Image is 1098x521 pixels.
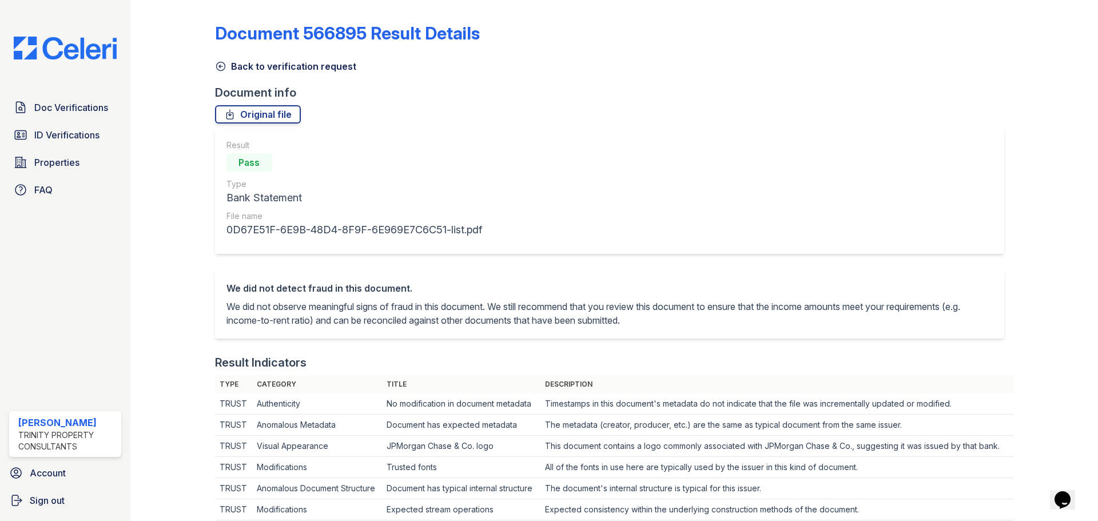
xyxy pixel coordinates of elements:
div: Document info [215,85,1013,101]
td: TRUST [215,478,252,499]
iframe: chat widget [1050,475,1087,510]
a: Properties [9,151,121,174]
td: This document contains a logo commonly associated with JPMorgan Chase & Co., suggesting it was is... [540,436,1013,457]
td: Trusted fonts [382,457,540,478]
div: 0D67E51F-6E9B-48D4-8F9F-6E969E7C6C51-list.pdf [226,222,482,238]
td: No modification in document metadata [382,393,540,415]
td: Anomalous Metadata [252,415,382,436]
th: Category [252,375,382,393]
td: TRUST [215,393,252,415]
span: Properties [34,156,79,169]
a: Original file [215,105,301,124]
a: Sign out [5,489,126,512]
th: Description [540,375,1013,393]
td: Modifications [252,499,382,520]
td: TRUST [215,415,252,436]
td: Anomalous Document Structure [252,478,382,499]
a: ID Verifications [9,124,121,146]
span: Sign out [30,494,65,507]
td: TRUST [215,436,252,457]
a: Doc Verifications [9,96,121,119]
div: Bank Statement [226,190,482,206]
span: FAQ [34,183,53,197]
div: Type [226,178,482,190]
div: Result Indicators [215,355,307,371]
td: Timestamps in this document's metadata do not indicate that the file was incrementally updated or... [540,393,1013,415]
th: Type [215,375,252,393]
td: Expected stream operations [382,499,540,520]
a: Back to verification request [215,59,356,73]
div: [PERSON_NAME] [18,416,117,429]
td: JPMorgan Chase & Co. logo [382,436,540,457]
td: Document has typical internal structure [382,478,540,499]
div: Result [226,140,482,151]
p: We did not observe meaningful signs of fraud in this document. We still recommend that you review... [226,300,993,327]
td: The metadata (creator, producer, etc.) are the same as typical document from the same issuer. [540,415,1013,436]
span: Doc Verifications [34,101,108,114]
div: File name [226,210,482,222]
td: Visual Appearance [252,436,382,457]
th: Title [382,375,540,393]
a: Document 566895 Result Details [215,23,480,43]
img: CE_Logo_Blue-a8612792a0a2168367f1c8372b55b34899dd931a85d93a1a3d3e32e68fde9ad4.png [5,37,126,59]
td: TRUST [215,457,252,478]
td: TRUST [215,499,252,520]
td: Document has expected metadata [382,415,540,436]
div: Trinity Property Consultants [18,429,117,452]
td: The document's internal structure is typical for this issuer. [540,478,1013,499]
a: FAQ [9,178,121,201]
td: Modifications [252,457,382,478]
div: We did not detect fraud in this document. [226,281,993,295]
td: Authenticity [252,393,382,415]
td: Expected consistency within the underlying construction methods of the document. [540,499,1013,520]
span: ID Verifications [34,128,100,142]
span: Account [30,466,66,480]
a: Account [5,462,126,484]
td: All of the fonts in use here are typically used by the issuer in this kind of document. [540,457,1013,478]
div: Pass [226,153,272,172]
